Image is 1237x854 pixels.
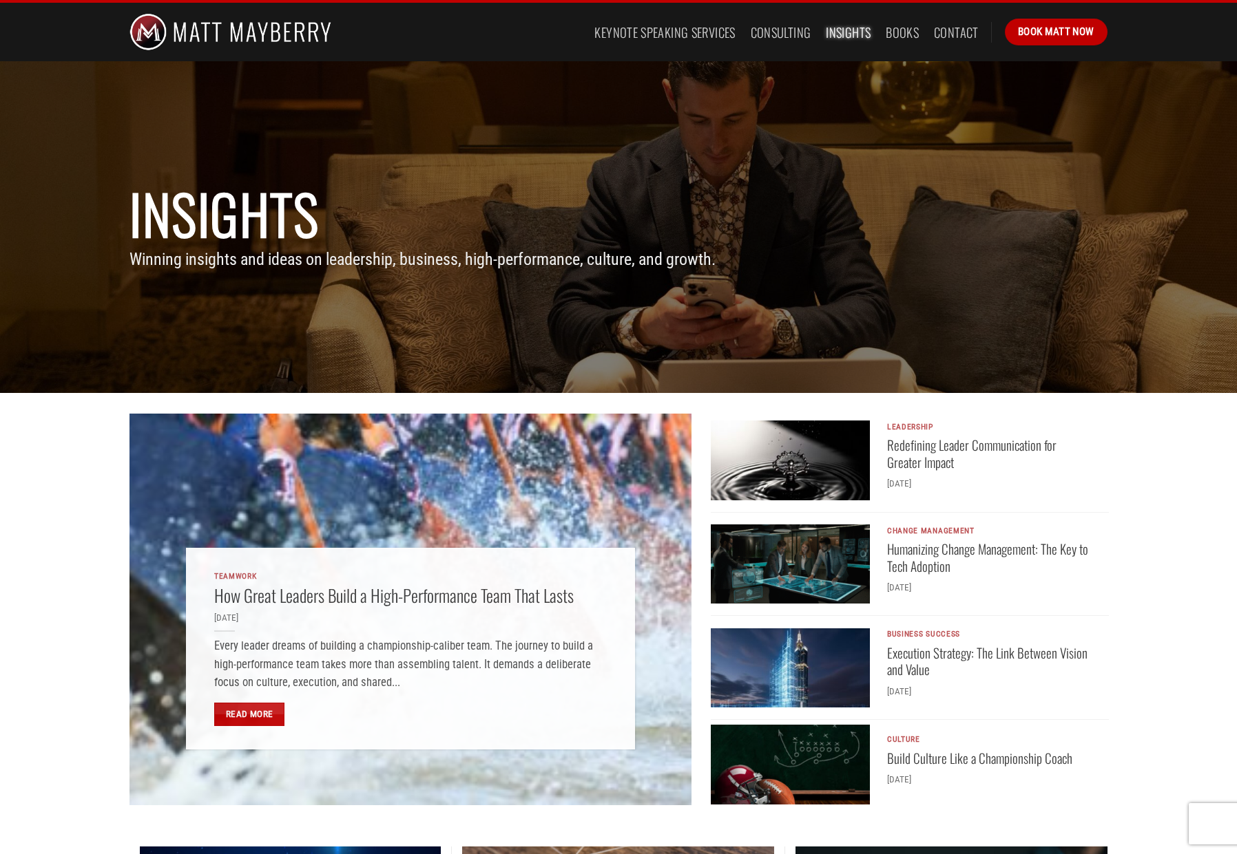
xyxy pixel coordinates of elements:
a: Insights [826,20,871,45]
p: Winning insights and ideas on leadership, business, high-performance, culture, and growth. [129,246,1108,273]
a: Humanizing Change Management: The Key to Tech Adoption [887,541,1092,575]
img: execution strategy [711,628,870,708]
p: Leadership [887,423,1092,432]
div: [DATE] [214,610,607,625]
strong: Insights [129,173,320,253]
span: Book Matt Now [1018,23,1094,40]
a: How Great Leaders Build a High-Performance Team That Lasts [214,584,574,606]
div: [DATE] [887,580,1092,595]
a: Books [886,20,919,45]
img: leader communication [711,420,870,500]
p: Culture [887,735,1092,745]
a: Redefining Leader Communication for Greater Impact [887,437,1092,471]
p: Business Success [887,630,1092,639]
div: [DATE] [887,772,1092,787]
div: [DATE] [887,476,1092,491]
a: Contact [934,20,979,45]
img: Matt Mayberry [129,3,331,61]
a: Keynote Speaking Services [594,20,735,45]
a: Build Culture Like a Championship Coach [887,750,1072,767]
p: Teamwork [214,572,607,581]
img: build culture [711,725,870,804]
a: Book Matt Now [1005,19,1108,45]
a: Execution Strategy: The Link Between Vision and Value [887,645,1092,679]
img: tech adoption [711,524,870,604]
a: Consulting [751,20,811,45]
a: Read More [214,703,284,726]
div: [DATE] [887,684,1092,698]
p: Every leader dreams of building a championship-caliber team. The journey to build a high-performa... [214,637,607,692]
p: Change Management [887,526,1092,536]
img: build high-performance team [129,414,692,805]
